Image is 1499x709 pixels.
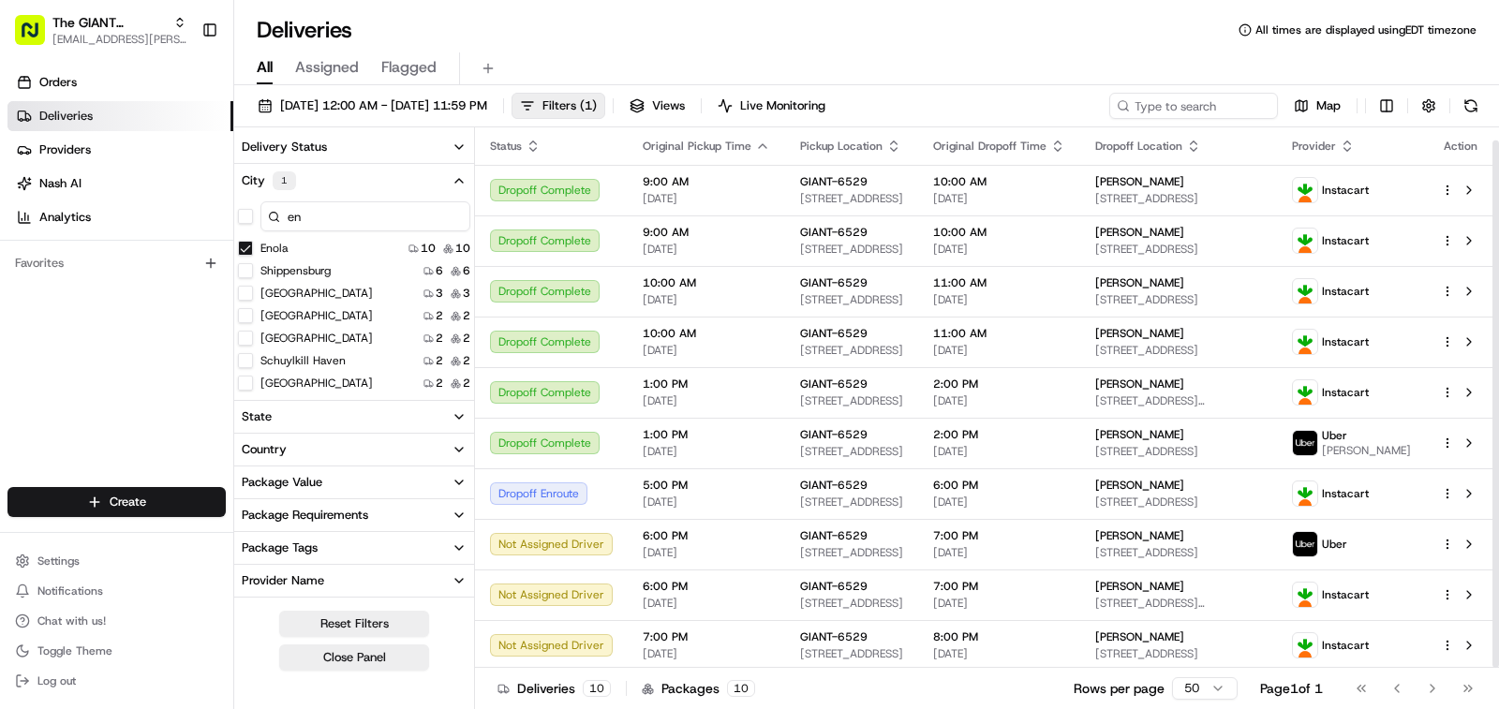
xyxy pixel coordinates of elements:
[800,579,868,594] span: GIANT-6529
[7,248,226,278] div: Favorites
[7,638,226,664] button: Toggle Theme
[933,343,1065,358] span: [DATE]
[1322,587,1369,602] span: Instacart
[1293,532,1317,556] img: profile_uber_ahold_partner.png
[242,539,318,556] div: Package Tags
[643,427,770,442] span: 1:00 PM
[463,286,470,301] span: 3
[933,646,1065,661] span: [DATE]
[933,275,1065,290] span: 11:00 AM
[1322,638,1369,653] span: Instacart
[800,393,903,408] span: [STREET_ADDRESS]
[52,13,166,32] button: The GIANT Company
[242,507,368,524] div: Package Requirements
[7,67,233,97] a: Orders
[800,275,868,290] span: GIANT-6529
[1095,377,1184,391] span: [PERSON_NAME]
[52,32,186,47] span: [EMAIL_ADDRESS][PERSON_NAME][DOMAIN_NAME]
[39,108,93,125] span: Deliveries
[242,474,322,491] div: Package Value
[643,629,770,644] span: 7:00 PM
[1322,443,1411,458] span: [PERSON_NAME]
[1293,330,1317,354] img: profile_instacart_ahold_partner.png
[1322,537,1347,552] span: Uber
[1095,326,1184,341] span: [PERSON_NAME]
[7,7,194,52] button: The GIANT Company[EMAIL_ADDRESS][PERSON_NAME][DOMAIN_NAME]
[1095,393,1262,408] span: [STREET_ADDRESS][PERSON_NAME]
[1095,225,1184,240] span: [PERSON_NAME]
[1458,93,1484,119] button: Refresh
[436,286,443,301] span: 3
[1095,495,1262,510] span: [STREET_ADDRESS]
[37,673,76,688] span: Log out
[1293,481,1317,506] img: profile_instacart_ahold_partner.png
[933,495,1065,510] span: [DATE]
[933,444,1065,459] span: [DATE]
[643,225,770,240] span: 9:00 AM
[580,97,597,114] span: ( 1 )
[260,241,289,256] label: Enola
[643,377,770,391] span: 1:00 PM
[39,74,77,91] span: Orders
[260,201,470,231] input: City
[234,532,474,564] button: Package Tags
[1293,229,1317,253] img: profile_instacart_ahold_partner.png
[1095,292,1262,307] span: [STREET_ADDRESS]
[933,191,1065,206] span: [DATE]
[933,174,1065,189] span: 10:00 AM
[1293,431,1317,455] img: profile_uber_ahold_partner.png
[436,263,443,278] span: 6
[242,441,287,458] div: Country
[1260,679,1323,698] div: Page 1 of 1
[542,97,597,114] span: Filters
[1095,427,1184,442] span: [PERSON_NAME]
[643,444,770,459] span: [DATE]
[643,393,770,408] span: [DATE]
[800,495,903,510] span: [STREET_ADDRESS]
[800,478,868,493] span: GIANT-6529
[800,646,903,661] span: [STREET_ADDRESS]
[1109,93,1278,119] input: Type to search
[421,241,436,256] span: 10
[234,401,474,433] button: State
[295,56,359,79] span: Assigned
[249,93,496,119] button: [DATE] 12:00 AM - [DATE] 11:59 PM
[1293,178,1317,202] img: profile_instacart_ahold_partner.png
[7,169,233,199] a: Nash AI
[497,679,611,698] div: Deliveries
[800,139,883,154] span: Pickup Location
[800,427,868,442] span: GIANT-6529
[436,308,443,323] span: 2
[39,209,91,226] span: Analytics
[1095,174,1184,189] span: [PERSON_NAME]
[800,343,903,358] span: [STREET_ADDRESS]
[1095,139,1182,154] span: Dropoff Location
[643,646,770,661] span: [DATE]
[643,596,770,611] span: [DATE]
[643,242,770,257] span: [DATE]
[1322,284,1369,299] span: Instacart
[643,292,770,307] span: [DATE]
[280,97,487,114] span: [DATE] 12:00 AM - [DATE] 11:59 PM
[436,331,443,346] span: 2
[260,286,373,301] label: [GEOGRAPHIC_DATA]
[740,97,825,114] span: Live Monitoring
[1322,233,1369,248] span: Instacart
[583,680,611,697] div: 10
[463,353,470,368] span: 2
[110,494,146,510] span: Create
[800,528,868,543] span: GIANT-6529
[1322,334,1369,349] span: Instacart
[933,225,1065,240] span: 10:00 AM
[234,466,474,498] button: Package Value
[260,263,331,278] label: Shippensburg
[273,171,296,190] div: 1
[1095,275,1184,290] span: [PERSON_NAME]
[643,579,770,594] span: 6:00 PM
[933,579,1065,594] span: 7:00 PM
[37,613,106,628] span: Chat with us!
[1293,583,1317,607] img: profile_instacart_ahold_partner.png
[643,343,770,358] span: [DATE]
[279,644,429,671] button: Close Panel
